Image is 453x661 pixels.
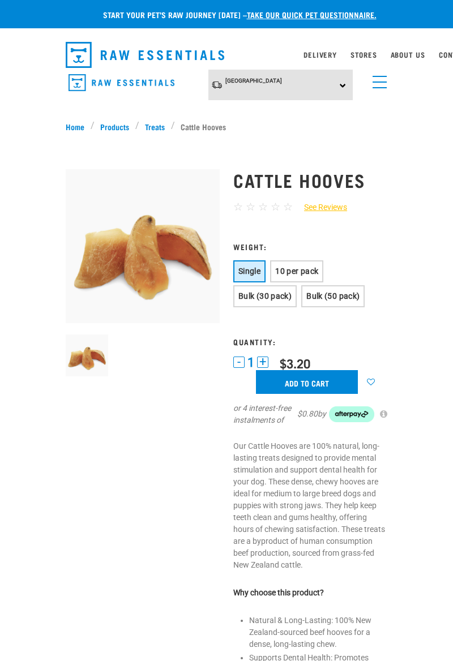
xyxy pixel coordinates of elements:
button: - [233,357,245,368]
img: Pile Of Cattle Hooves Treats For Dogs [66,169,220,323]
h3: Weight: [233,242,387,251]
a: menu [367,69,387,89]
p: Our Cattle Hooves are 100% natural, long-lasting treats designed to provide mental stimulation an... [233,440,387,571]
button: + [257,357,268,368]
img: Pile Of Cattle Hooves Treats For Dogs [66,334,108,377]
a: Products [95,121,135,132]
span: ☆ [283,200,293,213]
span: [GEOGRAPHIC_DATA] [225,78,282,84]
img: Raw Essentials Logo [66,42,224,68]
a: Home [66,121,91,132]
span: ☆ [258,200,268,213]
h3: Quantity: [233,337,387,346]
a: Delivery [304,53,336,57]
span: 1 [247,357,254,368]
span: Bulk (50 pack) [306,291,360,301]
span: 10 per pack [275,267,318,276]
a: About Us [391,53,425,57]
a: take our quick pet questionnaire. [247,12,377,16]
li: Natural & Long-Lasting: 100% New Zealand-sourced beef hooves for a dense, long-lasting chew. [249,615,387,650]
button: Single [233,260,266,282]
button: Bulk (30 pack) [233,285,297,307]
a: Stores [351,53,377,57]
span: Bulk (30 pack) [238,291,292,301]
h1: Cattle Hooves [233,170,387,190]
button: 10 per pack [270,260,323,282]
input: Add to cart [256,370,358,394]
nav: dropdown navigation [57,37,396,72]
strong: Why choose this product? [233,588,324,597]
div: or 4 interest-free instalments of by [233,402,387,426]
span: Single [238,267,260,276]
img: Afterpay [329,406,374,422]
a: See Reviews [293,201,347,213]
span: $0.80 [297,408,318,420]
nav: breadcrumbs [66,121,387,132]
img: van-moving.png [211,80,223,89]
a: Treats [139,121,171,132]
div: $3.20 [280,356,310,370]
span: ☆ [246,200,255,213]
img: Raw Essentials Logo [69,74,174,92]
button: Bulk (50 pack) [301,285,365,307]
span: ☆ [271,200,280,213]
span: ☆ [233,200,243,213]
